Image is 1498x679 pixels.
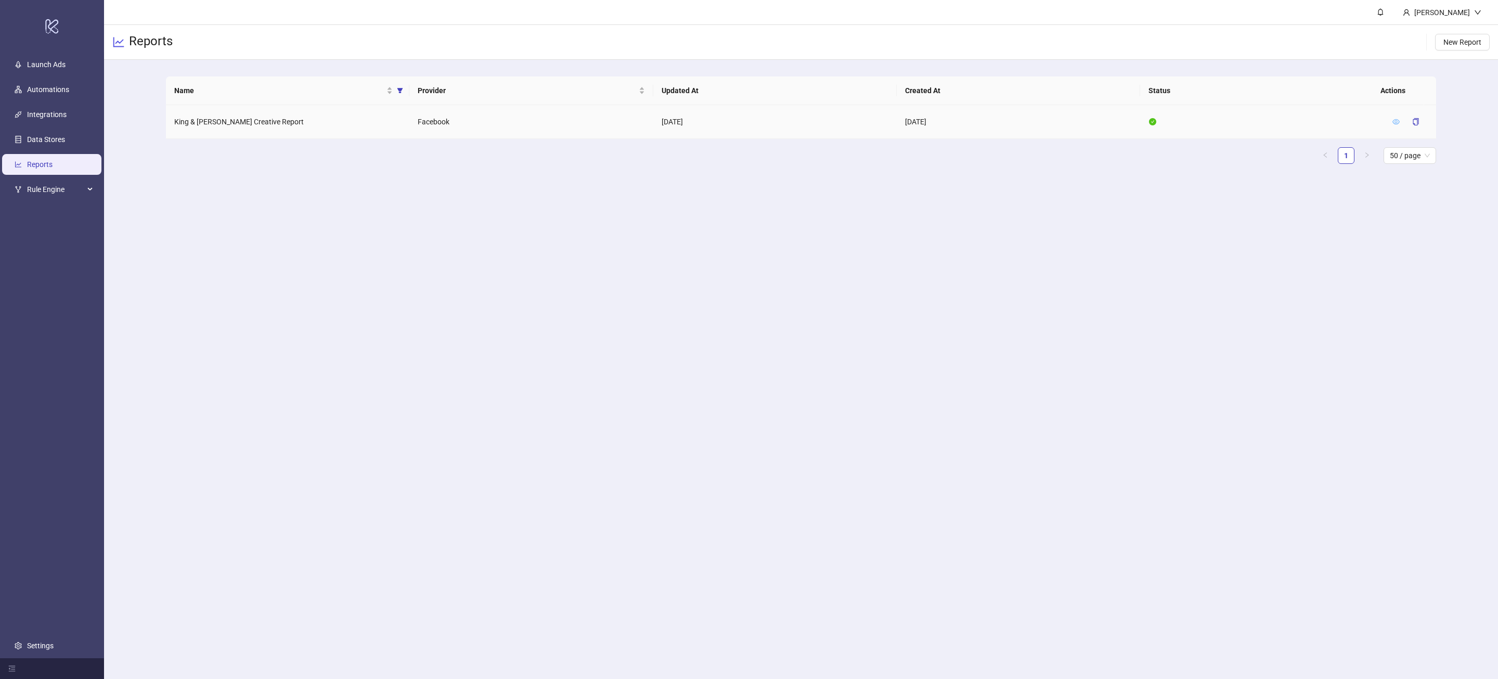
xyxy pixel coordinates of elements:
[27,642,54,650] a: Settings
[166,105,409,139] td: King & [PERSON_NAME] Creative Report
[1322,152,1328,158] span: left
[1338,147,1354,164] li: 1
[27,135,65,144] a: Data Stores
[129,33,173,51] h3: Reports
[897,76,1140,105] th: Created At
[1149,118,1156,125] span: check-circle
[27,179,84,200] span: Rule Engine
[1140,76,1384,105] th: Status
[409,105,653,139] td: Facebook
[1435,34,1490,50] button: New Report
[15,186,22,193] span: fork
[1377,8,1384,16] span: bell
[27,160,53,169] a: Reports
[1364,152,1370,158] span: right
[27,85,69,94] a: Automations
[1359,147,1375,164] li: Next Page
[27,110,67,119] a: Integrations
[1338,148,1354,163] a: 1
[1404,113,1428,130] button: copy
[1317,147,1334,164] li: Previous Page
[418,85,636,96] span: Provider
[1410,7,1474,18] div: [PERSON_NAME]
[8,665,16,672] span: menu-fold
[1384,147,1436,164] div: Page Size
[397,87,403,94] span: filter
[1392,118,1400,125] span: eye
[166,76,409,105] th: Name
[1359,147,1375,164] button: right
[27,60,66,69] a: Launch Ads
[1372,76,1424,105] th: Actions
[1474,9,1481,16] span: down
[395,83,405,98] span: filter
[174,85,384,96] span: Name
[1443,38,1481,46] span: New Report
[653,76,897,105] th: Updated At
[1390,148,1430,163] span: 50 / page
[1392,118,1400,126] a: eye
[1412,118,1419,125] span: copy
[409,76,653,105] th: Provider
[897,105,1140,139] td: [DATE]
[1317,147,1334,164] button: left
[1403,9,1410,16] span: user
[653,105,897,139] td: [DATE]
[112,36,125,48] span: line-chart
